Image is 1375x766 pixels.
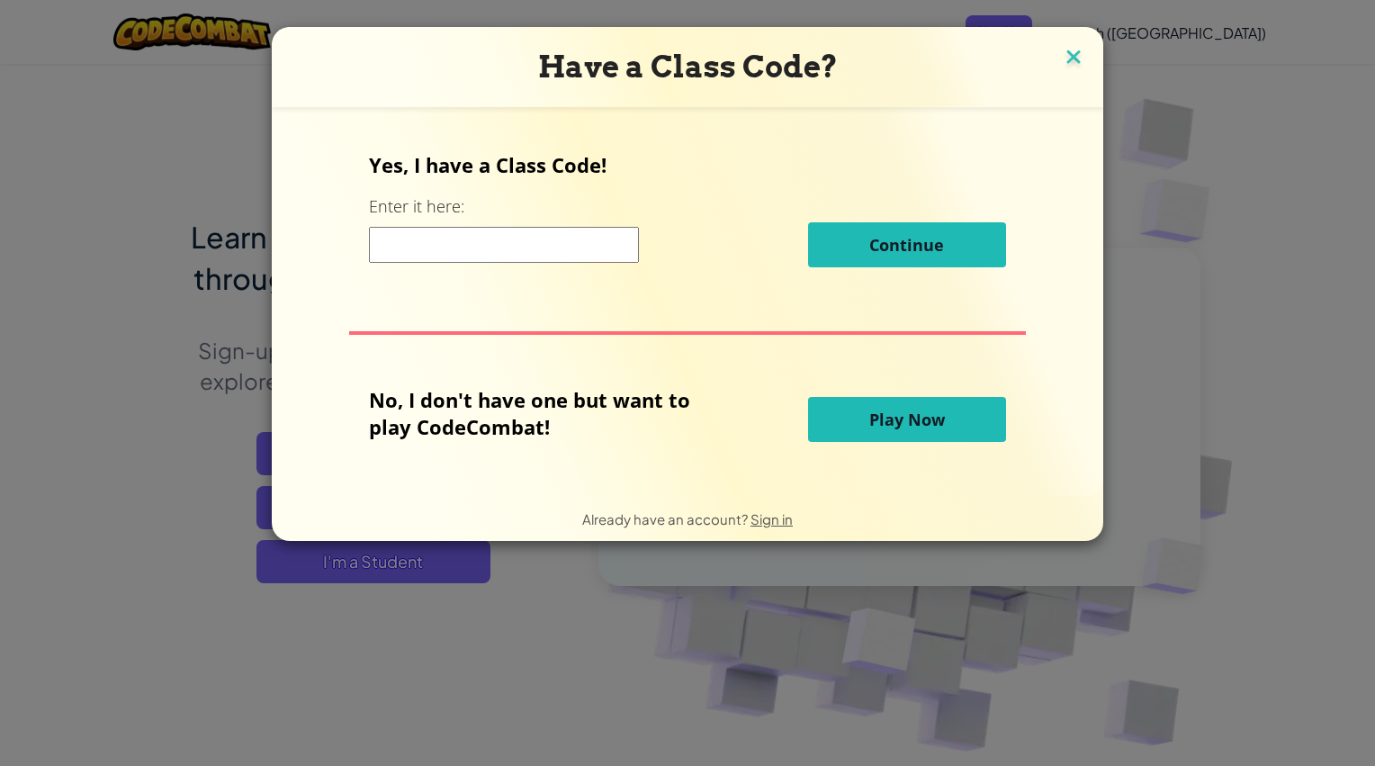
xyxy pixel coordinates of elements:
[369,151,1005,178] p: Yes, I have a Class Code!
[369,195,464,218] label: Enter it here:
[369,386,717,440] p: No, I don't have one but want to play CodeCombat!
[750,510,793,527] a: Sign in
[808,222,1006,267] button: Continue
[808,397,1006,442] button: Play Now
[1062,45,1085,72] img: close icon
[538,49,838,85] span: Have a Class Code?
[869,234,944,256] span: Continue
[582,510,750,527] span: Already have an account?
[869,409,945,430] span: Play Now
